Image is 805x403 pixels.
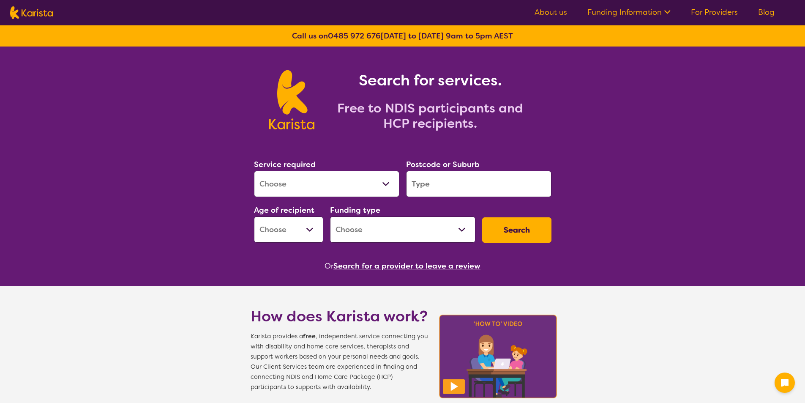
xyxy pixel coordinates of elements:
a: Funding Information [587,7,671,17]
label: Service required [254,159,316,170]
label: Postcode or Suburb [406,159,480,170]
label: Funding type [330,205,380,215]
a: For Providers [691,7,738,17]
a: About us [535,7,567,17]
span: Karista provides a , independent service connecting you with disability and home care services, t... [251,332,428,392]
button: Search [482,217,551,243]
input: Type [406,171,551,197]
label: Age of recipient [254,205,314,215]
a: Blog [758,7,775,17]
img: Karista video [437,312,560,401]
b: free [303,332,316,340]
button: Search for a provider to leave a review [333,260,480,272]
h1: Search for services. [325,70,536,90]
img: Karista logo [10,6,53,19]
a: 0485 972 676 [328,31,381,41]
h2: Free to NDIS participants and HCP recipients. [325,101,536,131]
b: Call us on [DATE] to [DATE] 9am to 5pm AEST [292,31,513,41]
span: Or [325,260,333,272]
img: Karista logo [269,70,314,129]
h1: How does Karista work? [251,306,428,326]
